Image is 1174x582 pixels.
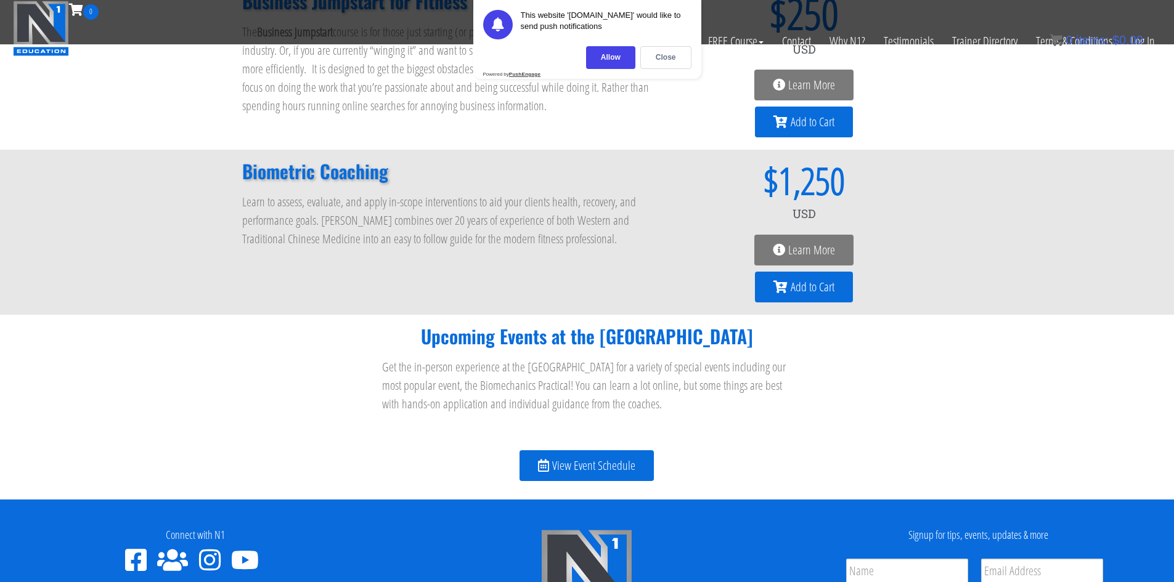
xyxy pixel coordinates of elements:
[676,199,932,228] div: USD
[640,46,691,69] div: Close
[69,1,99,18] a: 0
[1122,20,1164,63] a: Log In
[382,327,791,346] h2: Upcoming Events at the [GEOGRAPHIC_DATA]
[1112,33,1119,47] span: $
[676,162,778,199] span: $
[778,162,845,199] span: 1,250
[755,272,853,302] a: Add to Cart
[1066,33,1072,47] span: 0
[242,23,651,115] p: The course is for those just starting (or preparing to start) a career in the fitness industry. O...
[552,459,635,472] span: View Event Schedule
[792,529,1165,541] h4: Signup for tips, events, updates & more
[242,162,651,180] h2: Biometric Coaching
[943,20,1027,63] a: Trainer Directory
[874,20,943,63] a: Testimonials
[788,79,835,91] span: Learn More
[820,20,874,63] a: Why N1?
[13,1,69,56] img: n1-education
[83,4,99,20] span: 0
[1050,33,1143,47] a: 0 items: $0.00
[754,235,854,265] a: Learn More
[521,10,691,39] div: This website '[DOMAIN_NAME]' would like to send push notifications
[755,107,853,137] a: Add to Cart
[483,71,541,77] div: Powered by
[520,450,654,481] a: View Event Schedule
[9,529,382,541] h4: Connect with N1
[788,244,835,256] span: Learn More
[509,71,540,77] strong: PushEngage
[754,70,854,100] a: Learn More
[699,20,773,63] a: FREE Course
[1112,33,1143,47] bdi: 0.00
[242,193,651,248] p: Learn to assess, evaluate, and apply in-scope interventions to aid your clients health, recovery,...
[1050,34,1062,46] img: icon11.png
[382,358,791,413] p: Get the in-person experience at the [GEOGRAPHIC_DATA] for a variety of special events including o...
[791,281,834,293] span: Add to Cart
[1027,20,1122,63] a: Terms & Conditions
[586,46,635,69] div: Allow
[791,116,834,128] span: Add to Cart
[1076,33,1109,47] span: items:
[773,20,820,63] a: Contact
